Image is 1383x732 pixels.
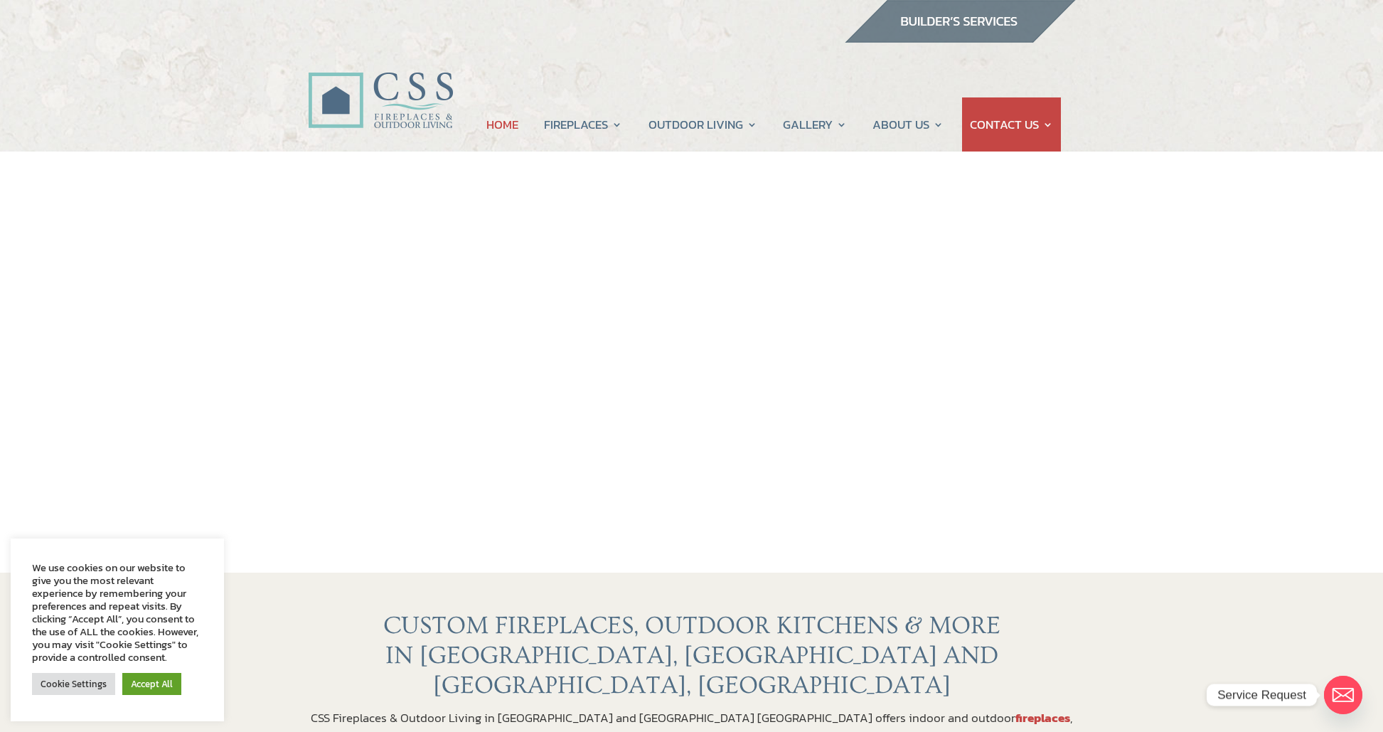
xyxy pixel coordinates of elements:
[32,561,203,664] div: We use cookies on our website to give you the most relevant experience by remembering your prefer...
[872,97,944,152] a: ABOUT US
[308,33,453,136] img: CSS Fireplaces & Outdoor Living (Formerly Construction Solutions & Supply)- Jacksonville Ormond B...
[544,97,622,152] a: FIREPLACES
[648,97,757,152] a: OUTDOOR LIVING
[32,673,115,695] a: Cookie Settings
[1015,709,1070,727] a: fireplaces
[844,29,1076,48] a: builder services construction supply
[308,611,1076,708] h1: CUSTOM FIREPLACES, OUTDOOR KITCHENS & MORE IN [GEOGRAPHIC_DATA], [GEOGRAPHIC_DATA] AND [GEOGRAPHI...
[970,97,1053,152] a: CONTACT US
[122,673,181,695] a: Accept All
[783,97,847,152] a: GALLERY
[1324,676,1362,714] a: Email
[486,97,518,152] a: HOME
